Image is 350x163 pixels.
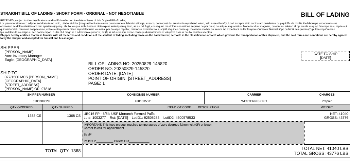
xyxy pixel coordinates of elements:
div: 6100289029 [2,100,81,103]
td: QTY ORDERED [0,104,43,111]
td: CARRIER [204,92,304,104]
td: QTY SHIPPED [43,104,82,111]
td: 1368 CS [0,111,43,122]
td: ITEM/LOT CODE DESCRIPTION [82,104,304,111]
td: TOTAL NET: 41040 LBS TOTAL GROSS: 43776 LBS [82,144,350,157]
div: 077/1500 MCS [PERSON_NAME],[GEOGRAPHIC_DATA] [STREET_ADDRESS] [PERSON_NAME] OR, 97818 [5,75,87,91]
div: SHIPPER: [0,45,88,50]
div: SHIP TO: [0,70,88,75]
div: Shipper hereby certifies that he is familiar with all the terms and conditions of the said bill o... [0,34,350,40]
td: 1368 CS [43,111,82,122]
td: CONSIGNEE NUMBER [82,92,204,104]
div: 4201835531 [84,100,203,103]
div: WESTERN SPIRIT [206,100,303,103]
td: TOTAL QTY: 1368 [0,144,82,157]
td: NET: 41040 GROSS: 43776 [304,111,350,122]
td: CHARGES [304,92,350,104]
td: UB016 FP - 6/5lb USF Monarch Formed Puffs Lot#: 1003277 Rct: [DATE] LotID1: 92508285 LotID2: 4500... [82,111,304,122]
div: BILL OF LADING NO: 20250829-145820 ORDER NO: 20250829-145820 ORDER DATE: [DATE] POINT OF ORIGIN: ... [88,61,350,86]
div: BILL OF LADING [253,11,350,18]
div: DATE TO SHIP [DATE] [302,51,350,61]
td: WEIGHT [304,104,350,111]
td: IMPORTANT: This food product requires temperatures of zero degrees fahrenheit (0F) or lower. Carr... [82,121,304,144]
div: [PERSON_NAME] Attn: Inventory Manager Eagle, [GEOGRAPHIC_DATA] [5,50,87,62]
td: SHIPPER NUMBER [0,92,82,104]
div: Prepaid [306,100,348,103]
